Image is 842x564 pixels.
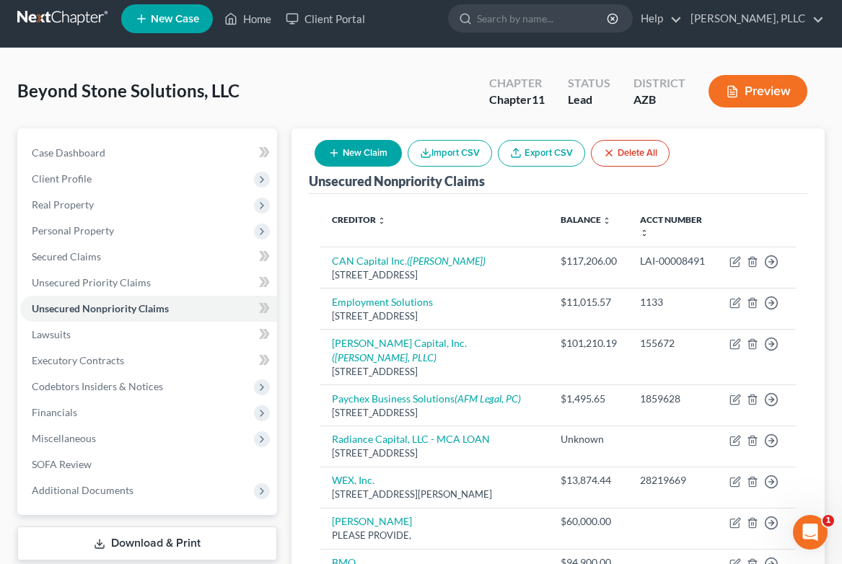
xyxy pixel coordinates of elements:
[332,446,538,460] div: [STREET_ADDRESS]
[332,351,437,363] i: ([PERSON_NAME], PLLC)
[32,302,169,314] span: Unsecured Nonpriority Claims
[32,354,124,366] span: Executory Contracts
[32,276,151,288] span: Unsecured Priority Claims
[561,214,611,225] a: Balance unfold_more
[561,473,617,488] div: $13,874.44
[17,526,277,560] a: Download & Print
[532,92,545,106] span: 11
[20,140,277,166] a: Case Dashboard
[683,6,824,32] a: [PERSON_NAME], PLLC
[332,309,538,323] div: [STREET_ADDRESS]
[32,458,92,470] span: SOFA Review
[640,336,706,351] div: 155672
[823,515,834,526] span: 1
[633,92,685,108] div: AZB
[17,80,240,101] span: Beyond Stone Solutions, LLC
[640,214,702,237] a: Acct Number unfold_more
[498,140,585,167] a: Export CSV
[32,146,105,159] span: Case Dashboard
[32,250,101,263] span: Secured Claims
[32,328,71,340] span: Lawsuits
[407,255,486,267] i: ([PERSON_NAME])
[332,529,538,542] div: PLEASE PROVIDE,
[32,484,133,496] span: Additional Documents
[602,216,611,225] i: unfold_more
[32,198,94,211] span: Real Property
[151,14,199,25] span: New Case
[32,224,114,237] span: Personal Property
[489,92,545,108] div: Chapter
[279,6,372,32] a: Client Portal
[332,433,490,445] a: Radiance Capital, LLC - MCA LOAN
[332,268,538,282] div: [STREET_ADDRESS]
[32,432,96,444] span: Miscellaneous
[32,380,163,392] span: Codebtors Insiders & Notices
[633,6,682,32] a: Help
[332,515,412,527] a: [PERSON_NAME]
[561,514,617,529] div: $60,000.00
[332,488,538,501] div: [STREET_ADDRESS][PERSON_NAME]
[20,322,277,348] a: Lawsuits
[32,172,92,185] span: Client Profile
[408,140,492,167] button: Import CSV
[217,6,279,32] a: Home
[489,75,545,92] div: Chapter
[455,392,521,405] i: (AFM Legal, PC)
[633,75,685,92] div: District
[477,5,609,32] input: Search by name...
[561,254,617,268] div: $117,206.00
[793,515,828,550] iframe: Intercom live chat
[377,216,386,225] i: unfold_more
[709,75,807,107] button: Preview
[309,172,485,190] div: Unsecured Nonpriority Claims
[332,406,538,420] div: [STREET_ADDRESS]
[32,406,77,418] span: Financials
[561,295,617,309] div: $11,015.57
[561,336,617,351] div: $101,210.19
[640,229,649,237] i: unfold_more
[332,255,486,267] a: CAN Capital Inc.([PERSON_NAME])
[332,474,374,486] a: WEX, Inc.
[20,348,277,374] a: Executory Contracts
[640,392,706,406] div: 1859628
[332,337,467,363] a: [PERSON_NAME] Capital, Inc.([PERSON_NAME], PLLC)
[20,451,277,477] a: SOFA Review
[640,473,706,488] div: 28219669
[315,140,402,167] button: New Claim
[568,75,610,92] div: Status
[332,214,386,225] a: Creditor unfold_more
[332,392,521,405] a: Paychex Business Solutions(AFM Legal, PC)
[640,254,706,268] div: LAI-00008491
[561,392,617,406] div: $1,495.65
[20,296,277,322] a: Unsecured Nonpriority Claims
[561,432,617,446] div: Unknown
[640,295,706,309] div: 1133
[20,244,277,270] a: Secured Claims
[568,92,610,108] div: Lead
[20,270,277,296] a: Unsecured Priority Claims
[591,140,670,167] button: Delete All
[332,365,538,379] div: [STREET_ADDRESS]
[332,296,433,308] a: Employment Solutions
